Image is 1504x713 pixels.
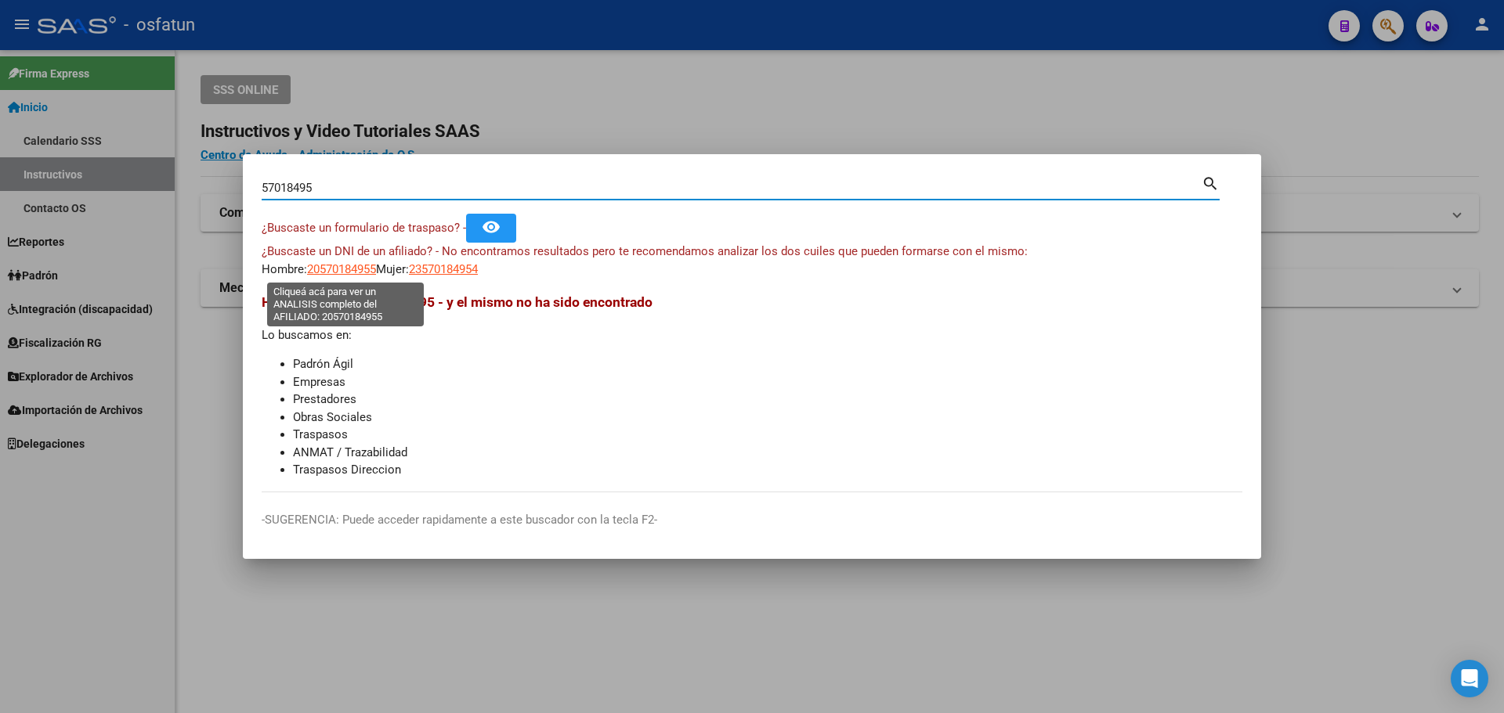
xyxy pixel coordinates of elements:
[262,292,1242,479] div: Lo buscamos en:
[293,444,1242,462] li: ANMAT / Trazabilidad
[1451,660,1488,697] div: Open Intercom Messenger
[262,221,466,235] span: ¿Buscaste un formulario de traspaso? -
[262,243,1242,278] div: Hombre: Mujer:
[293,391,1242,409] li: Prestadores
[307,262,376,276] span: 20570184955
[482,218,501,236] mat-icon: remove_red_eye
[293,426,1242,444] li: Traspasos
[293,409,1242,427] li: Obras Sociales
[262,244,1028,258] span: ¿Buscaste un DNI de un afiliado? - No encontramos resultados pero te recomendamos analizar los do...
[1202,173,1220,192] mat-icon: search
[262,294,653,310] span: Hemos buscado - 57018495 - y el mismo no ha sido encontrado
[262,511,1242,529] p: -SUGERENCIA: Puede acceder rapidamente a este buscador con la tecla F2-
[409,262,478,276] span: 23570184954
[293,461,1242,479] li: Traspasos Direccion
[293,355,1242,373] li: Padrón Ágil
[293,373,1242,391] li: Empresas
